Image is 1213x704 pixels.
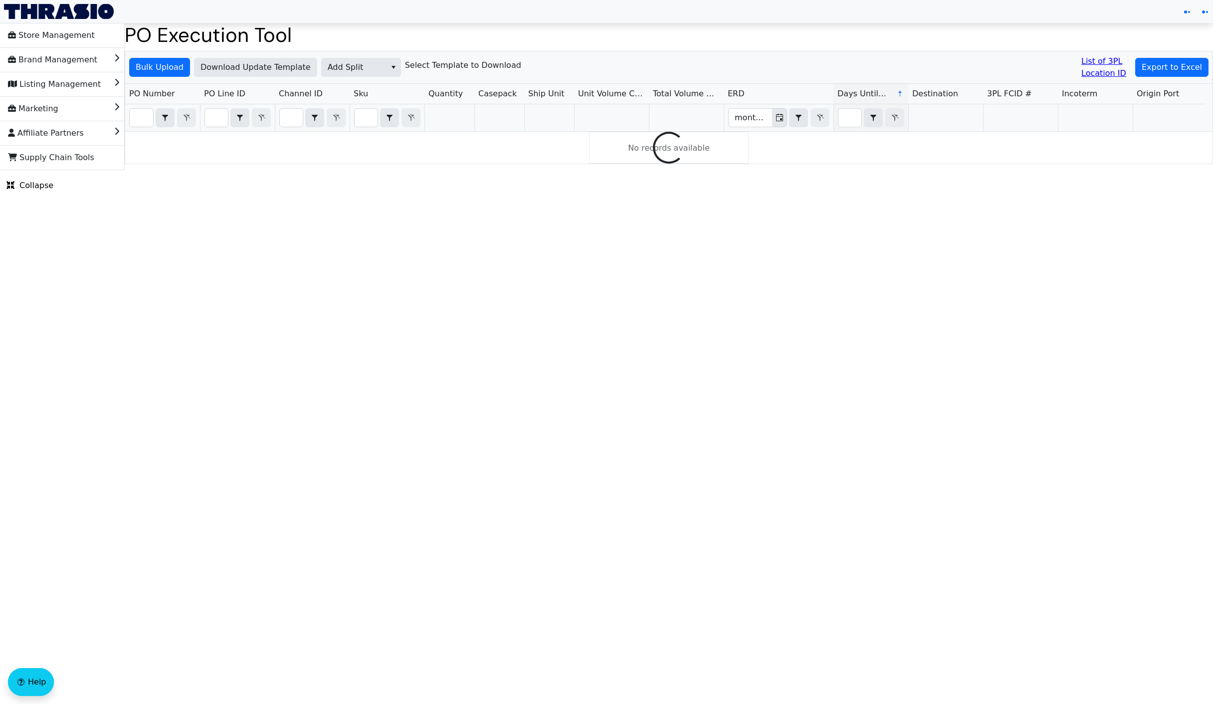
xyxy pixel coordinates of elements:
[724,104,833,132] th: Filter
[230,108,249,127] span: Choose Operator
[6,180,53,192] span: Collapse
[772,109,787,127] button: Toggle calendar
[328,61,380,73] span: Add Split
[354,88,368,100] span: Sku
[789,108,808,127] span: Choose Operator
[194,58,317,77] button: Download Update Template
[838,109,861,127] input: Filter
[1137,88,1179,100] span: Origin Port
[280,109,303,127] input: Filter
[578,88,645,100] span: Unit Volume CBM
[136,61,184,73] span: Bulk Upload
[28,676,46,688] span: Help
[275,104,350,132] th: Filter
[1142,61,1202,73] span: Export to Excel
[355,109,378,127] input: Filter
[381,109,399,127] button: select
[350,104,424,132] th: Filter
[8,101,58,117] span: Marketing
[528,88,565,100] span: Ship Unit
[864,108,883,127] span: Choose Operator
[1135,58,1209,77] button: Export to Excel
[912,88,958,100] span: Destination
[478,88,517,100] span: Casepack
[231,109,249,127] button: select
[201,61,311,73] span: Download Update Template
[306,109,324,127] button: select
[129,58,190,77] button: Bulk Upload
[653,88,720,100] span: Total Volume CBM
[8,150,94,166] span: Supply Chain Tools
[205,109,228,127] input: Filter
[129,88,175,100] span: PO Number
[8,27,95,43] span: Store Management
[405,60,521,70] h6: Select Template to Download
[204,88,245,100] span: PO Line ID
[987,88,1032,100] span: 3PL FCID #
[4,4,114,19] img: Thrasio Logo
[1062,88,1097,100] span: Incoterm
[8,125,84,141] span: Affiliate Partners
[279,88,323,100] span: Channel ID
[8,668,54,696] button: Help floatingactionbutton
[1081,55,1131,79] a: List of 3PL Location ID
[125,23,1213,47] h1: PO Execution Tool
[200,104,275,132] th: Filter
[729,109,772,127] input: Filter
[837,88,889,100] span: Days Until ERD
[8,76,101,92] span: Listing Management
[130,109,153,127] input: Filter
[125,104,200,132] th: Filter
[156,108,175,127] span: Choose Operator
[305,108,324,127] span: Choose Operator
[8,52,97,68] span: Brand Management
[728,88,745,100] span: ERD
[833,104,908,132] th: Filter
[790,109,808,127] button: select
[156,109,174,127] button: select
[380,108,399,127] span: Choose Operator
[386,58,401,76] button: select
[864,109,882,127] button: select
[428,88,463,100] span: Quantity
